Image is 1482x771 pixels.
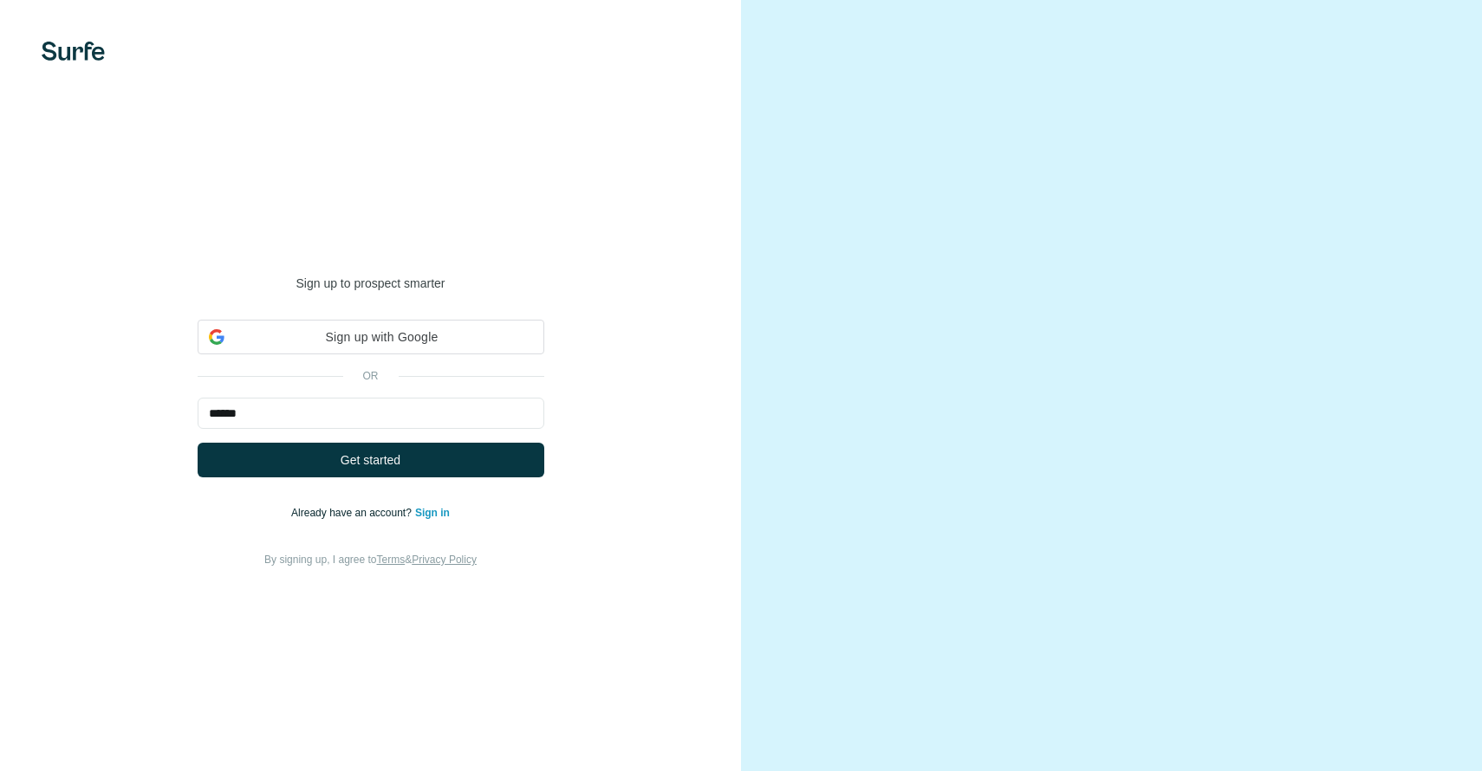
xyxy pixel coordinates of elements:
a: Sign in [415,507,450,519]
p: Sign up to prospect smarter [198,275,544,292]
span: Already have an account? [291,507,415,519]
p: or [343,368,399,384]
span: Sign up with Google [231,328,533,347]
button: Get started [198,443,544,477]
span: Get started [341,451,400,469]
img: Surfe's logo [42,42,105,61]
span: By signing up, I agree to & [264,554,477,566]
a: Privacy Policy [412,554,477,566]
h1: Welcome to [GEOGRAPHIC_DATA] [198,202,544,271]
div: Sign up with Google [198,320,544,354]
a: Terms [377,554,406,566]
